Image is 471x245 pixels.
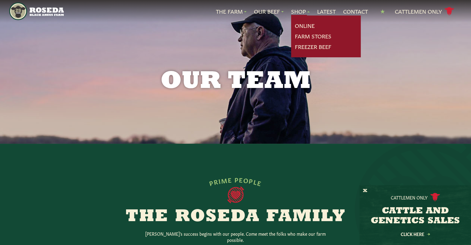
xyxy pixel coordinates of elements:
span: O [243,176,250,184]
span: L [253,178,259,185]
span: R [213,178,219,186]
a: Freezer Beef [295,43,331,51]
span: E [239,176,243,183]
img: cattle-icon.svg [430,193,440,201]
span: I [218,177,221,184]
p: [PERSON_NAME]’s success begins with our people. Come meet the folks who make our farm possible. [137,230,335,243]
h3: CATTLE AND GENETICS SALES [367,206,463,226]
img: https://roseda.com/wp-content/uploads/2021/05/roseda-25-header.png [9,2,63,20]
div: PRIME PEOPLE [208,176,263,186]
a: Click Here [387,232,443,236]
a: Online [295,22,315,30]
a: Latest [317,7,336,15]
a: Farm Stores [295,32,331,40]
span: M [221,176,228,184]
span: E [257,179,263,186]
a: Contact [343,7,368,15]
span: P [234,176,239,183]
a: Shop [291,7,310,15]
a: The Farm [216,7,246,15]
span: P [208,179,214,186]
a: Our Beef [254,7,284,15]
p: Cattlemen Only [391,194,428,200]
span: E [228,176,232,183]
h2: The Roseda Family [117,208,355,225]
a: Cattlemen Only [395,6,454,17]
h1: Our Team [77,69,394,94]
button: X [363,188,367,194]
span: P [249,177,254,185]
